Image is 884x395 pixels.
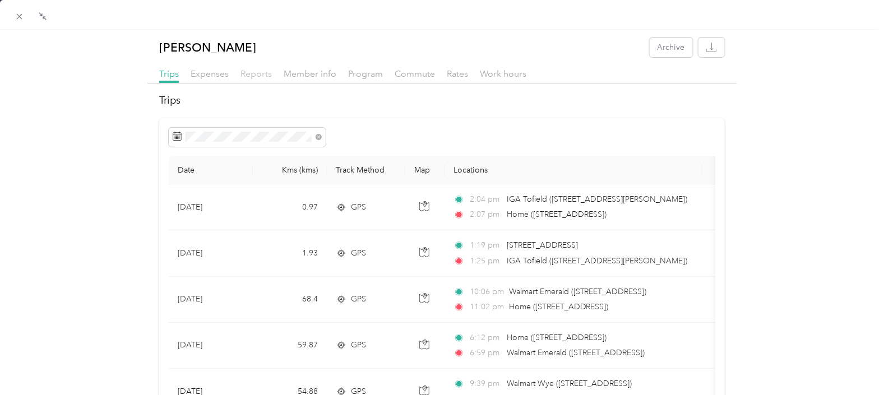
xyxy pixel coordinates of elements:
[240,68,272,79] span: Reports
[253,323,327,369] td: 59.87
[470,255,502,267] span: 1:25 pm
[821,332,884,395] iframe: Everlance-gr Chat Button Frame
[169,277,253,323] td: [DATE]
[395,68,435,79] span: Commute
[447,68,468,79] span: Rates
[470,286,504,298] span: 10:06 pm
[509,287,647,296] span: Walmart Emerald ([STREET_ADDRESS])
[169,184,253,230] td: [DATE]
[169,230,253,276] td: [DATE]
[159,68,179,79] span: Trips
[169,323,253,369] td: [DATE]
[470,193,502,206] span: 2:04 pm
[253,277,327,323] td: 68.4
[327,156,405,184] th: Track Method
[445,156,702,184] th: Locations
[470,239,502,252] span: 1:19 pm
[253,184,327,230] td: 0.97
[470,208,502,221] span: 2:07 pm
[351,339,366,351] span: GPS
[253,230,327,276] td: 1.93
[702,230,781,276] td: $0.89
[702,323,781,369] td: $27.54
[169,156,253,184] th: Date
[507,194,687,204] span: IGA Tofield ([STREET_ADDRESS][PERSON_NAME])
[470,332,502,344] span: 6:12 pm
[284,68,336,79] span: Member info
[507,348,645,357] span: Walmart Emerald ([STREET_ADDRESS])
[507,210,607,219] span: Home ([STREET_ADDRESS])
[351,201,366,213] span: GPS
[405,156,445,184] th: Map
[191,68,229,79] span: Expenses
[507,379,632,388] span: Walmart Wye ([STREET_ADDRESS])
[507,333,607,342] span: Home ([STREET_ADDRESS])
[650,38,693,57] button: Archive
[351,247,366,259] span: GPS
[507,240,578,250] span: [STREET_ADDRESS]
[702,184,781,230] td: $0.44
[470,378,502,390] span: 9:39 pm
[702,277,781,323] td: $31.46
[470,347,502,359] span: 6:59 pm
[509,302,609,312] span: Home ([STREET_ADDRESS])
[470,301,504,313] span: 11:02 pm
[480,68,526,79] span: Work hours
[253,156,327,184] th: Kms (kms)
[159,93,725,108] h2: Trips
[702,156,781,184] th: Kms value
[159,38,256,57] p: [PERSON_NAME]
[348,68,383,79] span: Program
[507,256,687,266] span: IGA Tofield ([STREET_ADDRESS][PERSON_NAME])
[351,293,366,305] span: GPS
